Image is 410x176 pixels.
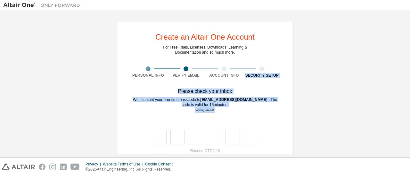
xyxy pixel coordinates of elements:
[39,164,45,170] img: facebook.svg
[86,167,176,172] p: © 2025 Altair Engineering, Inc. All Rights Reserved.
[129,89,281,93] div: Please check your inbox
[129,97,281,113] div: We just sent your one-time passcode to . The code is valid for 15 minutes.
[243,73,281,78] div: Security Setup
[86,162,103,167] div: Privacy
[195,108,214,112] a: Go back to the registration form
[145,162,176,167] div: Cookie Consent
[2,164,35,170] img: altair_logo.svg
[129,73,167,78] div: Personal Info
[70,164,80,170] img: youtube.svg
[60,164,67,170] img: linkedin.svg
[205,73,243,78] div: Account Info
[163,45,247,55] div: For Free Trials, Licenses, Downloads, Learning & Documentation and so much more.
[103,162,145,167] div: Website Terms of Use
[167,73,205,78] div: Verify Email
[200,97,268,102] span: [EMAIL_ADDRESS][DOMAIN_NAME]
[49,164,56,170] img: instagram.svg
[3,2,83,8] img: Altair One
[155,33,255,41] div: Create an Altair One Account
